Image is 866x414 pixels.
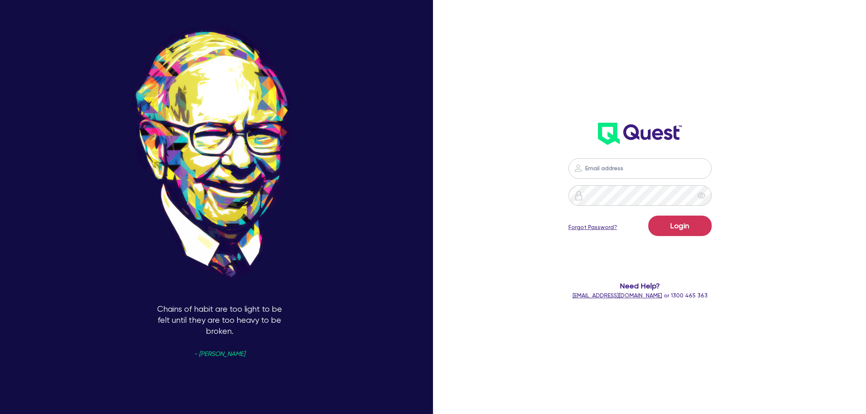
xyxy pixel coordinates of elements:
span: Need Help? [522,280,758,291]
button: Login [648,216,712,236]
img: icon-password [573,163,583,173]
span: - [PERSON_NAME] [194,351,245,357]
input: Email address [568,158,712,179]
img: icon-password [574,191,584,200]
span: or 1300 465 363 [573,292,708,299]
span: eye [697,191,706,200]
img: wH2k97JdezQIQAAAABJRU5ErkJggg== [598,123,682,145]
a: Forgot Password? [568,223,617,232]
a: [EMAIL_ADDRESS][DOMAIN_NAME] [573,292,662,299]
